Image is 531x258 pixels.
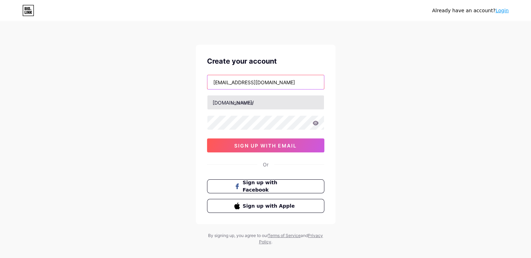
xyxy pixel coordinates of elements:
[263,161,268,168] div: Or
[207,75,324,89] input: Email
[243,179,297,194] span: Sign up with Facebook
[206,232,325,245] div: By signing up, you agree to our and .
[432,7,509,14] div: Already have an account?
[207,56,324,66] div: Create your account
[268,233,301,238] a: Terms of Service
[207,95,324,109] input: username
[207,199,324,213] button: Sign up with Apple
[207,179,324,193] button: Sign up with Facebook
[495,8,509,13] a: Login
[234,143,297,149] span: sign up with email
[213,99,254,106] div: [DOMAIN_NAME]/
[243,202,297,210] span: Sign up with Apple
[207,138,324,152] button: sign up with email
